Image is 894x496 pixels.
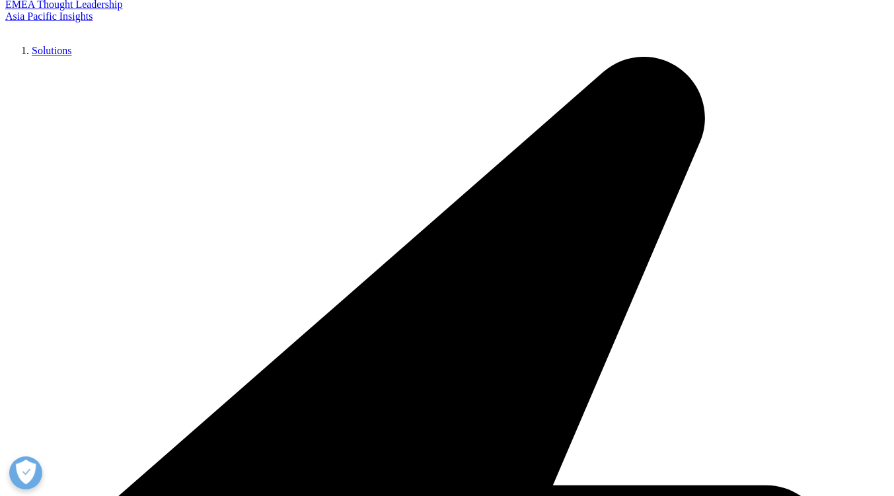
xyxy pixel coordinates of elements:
[32,45,71,56] a: Solutions
[9,456,42,489] button: Open Preferences
[5,11,93,22] a: Asia Pacific Insights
